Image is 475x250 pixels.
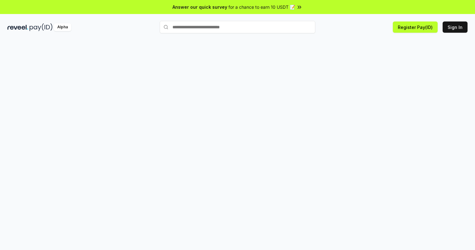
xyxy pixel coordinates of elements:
[54,23,71,31] div: Alpha
[7,23,28,31] img: reveel_dark
[228,4,295,10] span: for a chance to earn 10 USDT 📝
[172,4,227,10] span: Answer our quick survey
[443,21,468,33] button: Sign In
[30,23,53,31] img: pay_id
[393,21,438,33] button: Register Pay(ID)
